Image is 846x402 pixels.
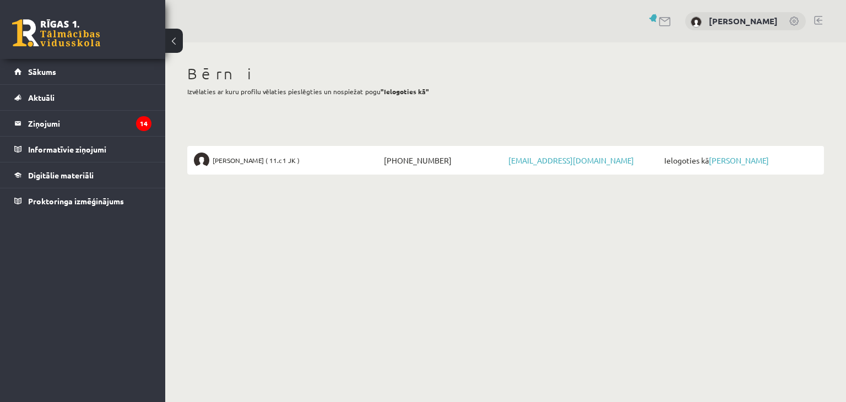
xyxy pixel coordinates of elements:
[187,64,824,83] h1: Bērni
[691,17,702,28] img: Maksims Gončarovs
[194,153,209,168] img: Ivans Gončarovs
[28,93,55,102] span: Aktuāli
[14,137,151,162] a: Informatīvie ziņojumi
[28,111,151,136] legend: Ziņojumi
[508,155,634,165] a: [EMAIL_ADDRESS][DOMAIN_NAME]
[709,15,778,26] a: [PERSON_NAME]
[14,111,151,136] a: Ziņojumi14
[28,196,124,206] span: Proktoringa izmēģinājums
[28,170,94,180] span: Digitālie materiāli
[12,19,100,47] a: Rīgas 1. Tālmācības vidusskola
[14,188,151,214] a: Proktoringa izmēģinājums
[14,59,151,84] a: Sākums
[28,137,151,162] legend: Informatīvie ziņojumi
[661,153,817,168] span: Ielogoties kā
[381,153,506,168] span: [PHONE_NUMBER]
[14,85,151,110] a: Aktuāli
[136,116,151,131] i: 14
[709,155,769,165] a: [PERSON_NAME]
[213,153,300,168] span: [PERSON_NAME] ( 11.c1 JK )
[381,87,429,96] b: "Ielogoties kā"
[187,86,824,96] p: Izvēlaties ar kuru profilu vēlaties pieslēgties un nospiežat pogu
[28,67,56,77] span: Sākums
[14,162,151,188] a: Digitālie materiāli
